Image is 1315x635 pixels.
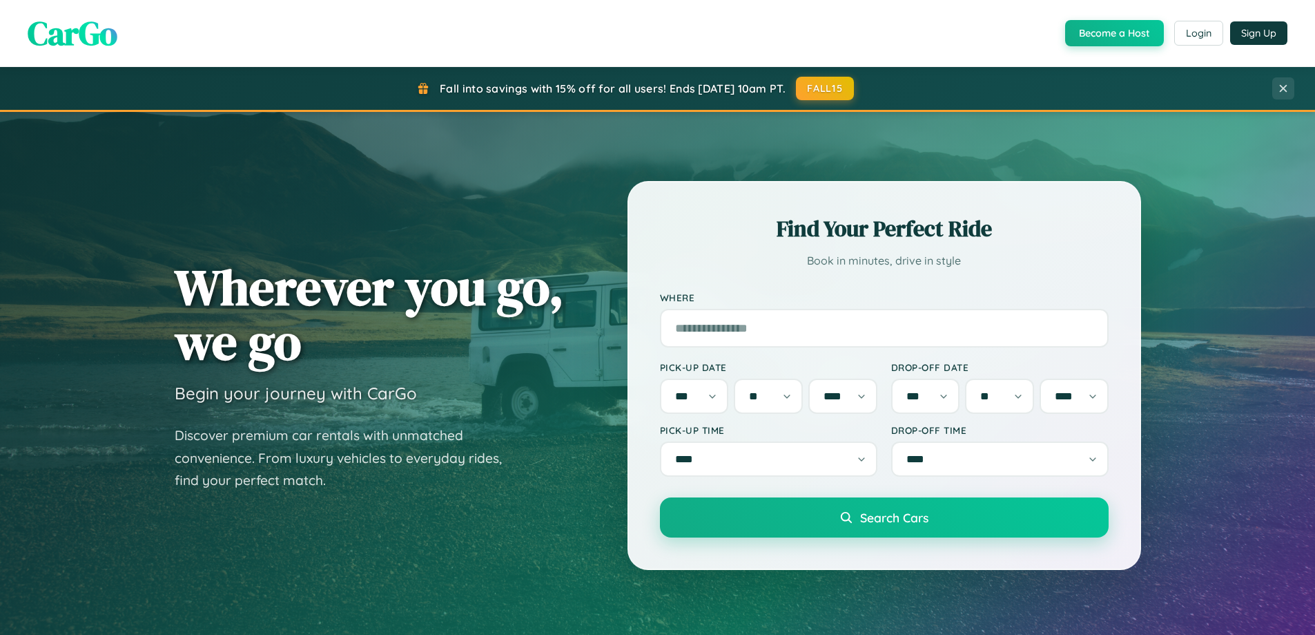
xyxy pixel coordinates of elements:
span: CarGo [28,10,117,56]
h3: Begin your journey with CarGo [175,383,417,404]
label: Drop-off Date [891,361,1109,373]
button: Become a Host [1065,20,1164,46]
label: Pick-up Date [660,361,877,373]
label: Where [660,292,1109,303]
p: Book in minutes, drive in style [660,251,1109,271]
label: Pick-up Time [660,424,877,436]
span: Fall into savings with 15% off for all users! Ends [DATE] 10am PT. [440,82,786,95]
button: FALL15 [796,77,854,100]
span: Search Cars [860,510,928,525]
button: Login [1174,21,1223,46]
h2: Find Your Perfect Ride [660,214,1109,244]
h1: Wherever you go, we go [175,260,564,369]
p: Discover premium car rentals with unmatched convenience. From luxury vehicles to everyday rides, ... [175,424,520,492]
button: Sign Up [1230,21,1287,45]
button: Search Cars [660,497,1109,538]
label: Drop-off Time [891,424,1109,436]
